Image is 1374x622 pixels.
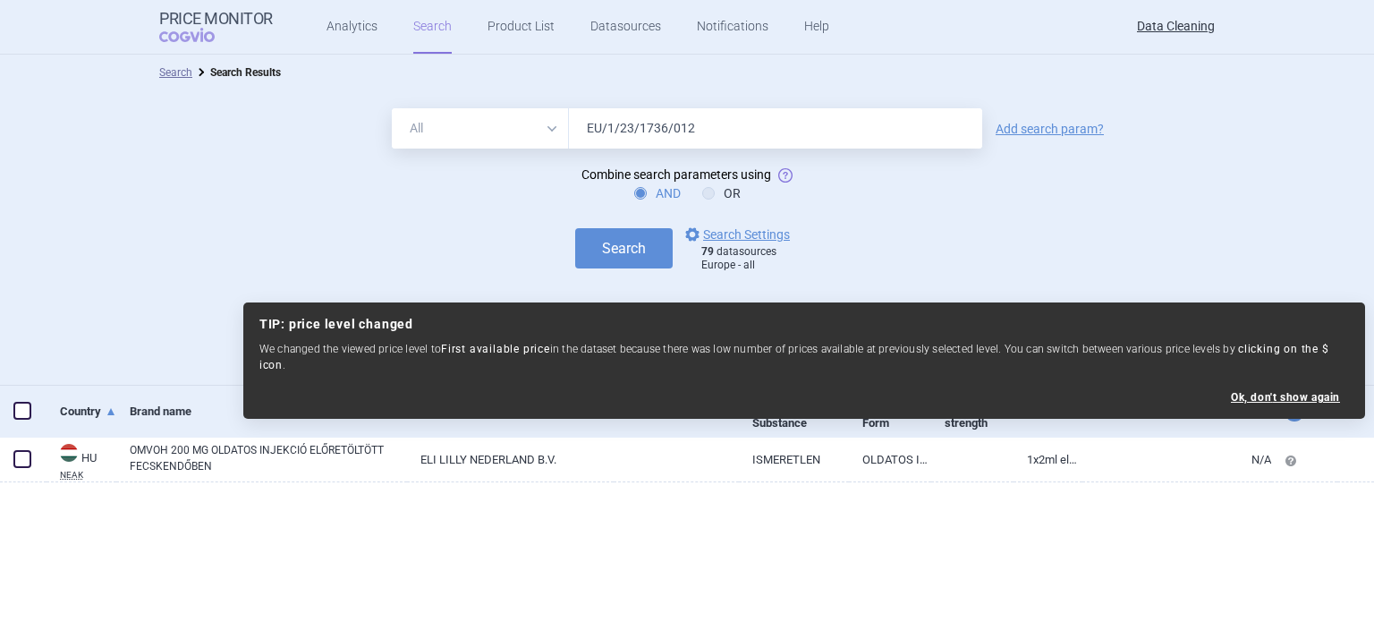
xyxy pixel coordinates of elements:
a: ISMERETLEN [739,438,849,481]
a: Price MonitorCOGVIO [159,10,273,44]
img: Hungary [60,444,78,462]
button: Search [575,228,673,268]
a: 1x2ml előretöltött fecskendőben [1014,438,1082,481]
strong: 79 [701,245,714,258]
li: Search Results [192,64,281,81]
abbr: NEAK — PUPHA database published by the National Health Insurance Fund of Hungary. [60,471,116,480]
p: We changed the viewed price level to in the dataset because there was low number of prices availa... [259,341,1349,373]
a: OMVOH 200 MG OLDATOS INJEKCIÓ ELŐRETÖLTÖTT FECSKENDŐBEN [130,442,407,474]
a: Search [159,66,192,79]
span: Combine search parameters using [581,167,771,182]
span: COGVIO [159,28,240,42]
label: AND [634,184,681,202]
label: OR [702,184,741,202]
li: Search [159,64,192,81]
a: N/A [1082,438,1271,481]
a: HUHUNEAK [47,442,116,480]
h2: TIP: price level changed [259,317,1349,332]
div: datasources Europe - all [701,245,799,273]
a: Add search param? [996,123,1104,135]
strong: Price Monitor [159,10,273,28]
a: Country [60,389,116,433]
strong: First available price [441,343,550,355]
strong: Search Results [210,66,281,79]
button: Ok, don't show again [1231,391,1340,404]
a: ELI LILLY NEDERLAND B.V. [407,438,613,481]
a: Search Settings [682,224,790,245]
a: Brand name [130,389,407,433]
a: OLDATOS INJEKCIÓ ELŐRETÖLTÖTT FECSKENDŐBEN [849,438,931,481]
